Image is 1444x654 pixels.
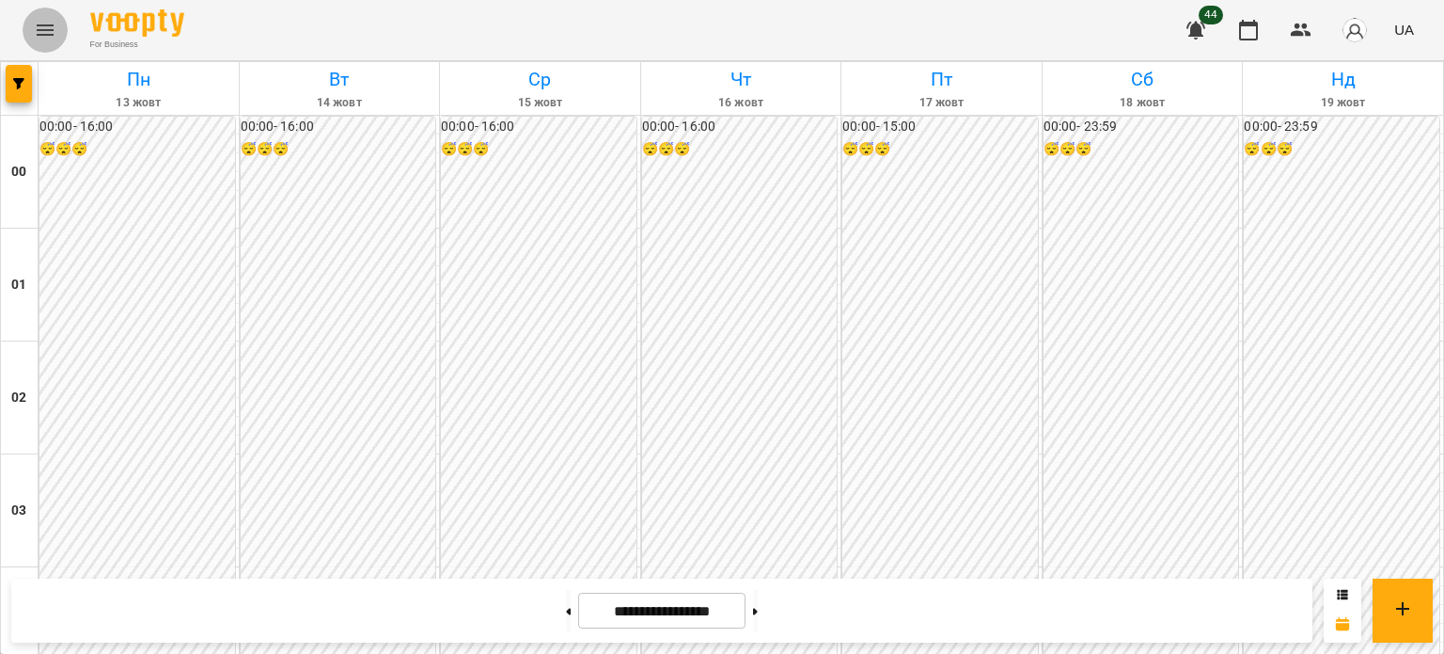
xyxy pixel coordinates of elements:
span: UA [1394,20,1414,40]
h6: Нд [1246,65,1440,94]
span: 44 [1199,6,1223,24]
h6: 01 [11,275,26,295]
h6: 😴😴😴 [842,139,1038,160]
h6: 02 [11,388,26,408]
h6: 😴😴😴 [39,139,235,160]
button: UA [1387,12,1421,47]
h6: Сб [1045,65,1240,94]
h6: 😴😴😴 [1044,139,1239,160]
h6: 14 жовт [243,94,437,112]
h6: 00:00 - 16:00 [642,117,838,137]
h6: 19 жовт [1246,94,1440,112]
h6: Вт [243,65,437,94]
h6: 00:00 - 16:00 [39,117,235,137]
h6: 😴😴😴 [441,139,636,160]
h6: 03 [11,501,26,521]
h6: Ср [443,65,637,94]
h6: 13 жовт [41,94,236,112]
h6: 17 жовт [844,94,1039,112]
h6: 00:00 - 16:00 [441,117,636,137]
h6: 00:00 - 23:59 [1044,117,1239,137]
img: avatar_s.png [1342,17,1368,43]
h6: 15 жовт [443,94,637,112]
h6: Пт [844,65,1039,94]
h6: 00:00 - 23:59 [1244,117,1439,137]
button: Menu [23,8,68,53]
h6: 18 жовт [1045,94,1240,112]
h6: 😴😴😴 [1244,139,1439,160]
h6: Чт [644,65,839,94]
h6: 😴😴😴 [241,139,436,160]
h6: 00:00 - 15:00 [842,117,1038,137]
h6: 00 [11,162,26,183]
h6: 00:00 - 16:00 [241,117,436,137]
h6: 😴😴😴 [642,139,838,160]
span: For Business [90,39,184,51]
h6: Пн [41,65,236,94]
img: Voopty Logo [90,9,184,37]
h6: 16 жовт [644,94,839,112]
